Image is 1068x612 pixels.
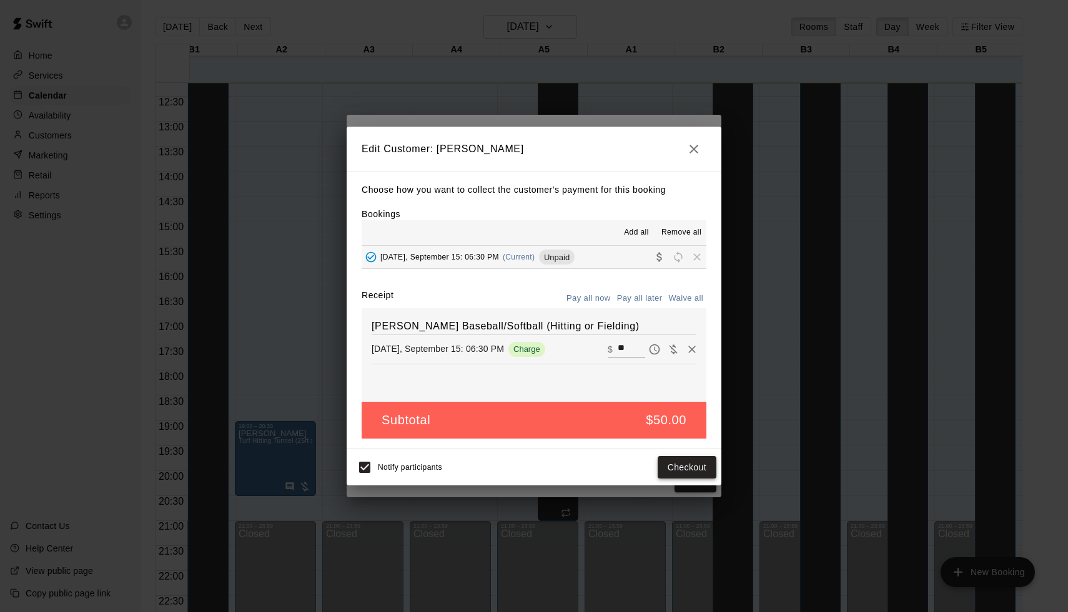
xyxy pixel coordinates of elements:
button: Pay all now [563,289,614,308]
span: Waive payment [664,343,683,354]
span: Remove [688,252,706,261]
span: Charge [508,344,545,354]
label: Bookings [362,209,400,219]
span: Reschedule [669,252,688,261]
span: Add all [624,226,649,239]
span: (Current) [503,253,535,261]
button: Add all [616,223,656,243]
label: Receipt [362,289,393,308]
p: [DATE], September 15: 06:30 PM [372,342,504,355]
button: Checkout [658,456,716,479]
span: [DATE], September 15: 06:30 PM [380,253,499,261]
p: $ [608,343,613,356]
span: Remove all [661,226,701,239]
p: Choose how you want to collect the customer's payment for this booking [362,182,706,198]
button: Waive all [665,289,706,308]
span: Unpaid [539,253,575,262]
span: Notify participants [378,463,442,472]
button: Remove [683,340,701,359]
h2: Edit Customer: [PERSON_NAME] [347,127,721,172]
h5: Subtotal [382,412,430,429]
button: Remove all [656,223,706,243]
h6: [PERSON_NAME] Baseball/Softball (Hitting or Fielding) [372,318,696,334]
span: Collect payment [650,252,669,261]
button: Added - Collect Payment [362,248,380,266]
h5: $50.00 [646,412,686,429]
button: Pay all later [614,289,666,308]
span: Pay later [645,343,664,354]
button: Added - Collect Payment[DATE], September 15: 06:30 PM(Current)UnpaidCollect paymentRescheduleRemove [362,246,706,269]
